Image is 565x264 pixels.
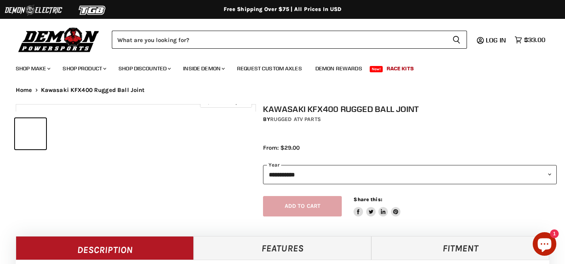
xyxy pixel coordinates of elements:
span: Click to expand [204,99,248,105]
span: Share this: [354,196,382,202]
input: Search [112,31,446,49]
a: Shop Make [10,60,55,77]
a: Request Custom Axles [231,60,308,77]
a: Inside Demon [177,60,230,77]
a: Shop Discounted [113,60,176,77]
button: Kawasaki KFX400 Rugged Ball Joint thumbnail [48,118,80,149]
a: Shop Product [57,60,111,77]
form: Product [112,31,467,49]
div: by [263,115,556,124]
span: Kawasaki KFX400 Rugged Ball Joint [41,87,145,93]
a: Home [16,87,32,93]
a: Description [16,236,194,260]
a: Log in [482,37,511,44]
a: Demon Rewards [309,60,368,77]
select: year [263,165,556,184]
a: Features [194,236,372,260]
ul: Main menu [10,57,543,77]
span: Log in [486,36,506,44]
aside: Share this: [354,196,400,217]
inbox-online-store-chat: Shopify online store chat [530,232,559,258]
span: From: $29.00 [263,144,300,151]
img: TGB Logo 2 [63,3,122,18]
a: Race Kits [381,60,420,77]
img: Demon Powersports [16,26,102,53]
span: New! [370,66,383,72]
a: Fitment [371,236,549,260]
span: $33.00 [524,36,545,44]
a: Rugged ATV Parts [270,116,321,123]
button: Kawasaki KFX400 Rugged Ball Joint thumbnail [15,118,46,149]
a: $33.00 [511,34,549,46]
h1: Kawasaki KFX400 Rugged Ball Joint [263,104,556,114]
button: Search [446,31,467,49]
img: Demon Electric Logo 2 [4,3,63,18]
